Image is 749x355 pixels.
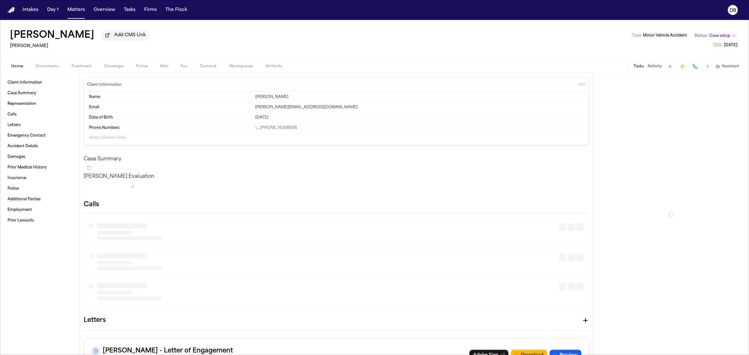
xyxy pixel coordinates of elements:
span: Treatment [71,64,92,69]
span: Documents [36,64,59,69]
div: [PERSON_NAME] [255,95,584,100]
button: Create Immediate Task [678,62,687,71]
img: Finch Logo [7,7,15,13]
span: Motor Vehicle Accident [643,34,687,37]
a: Insurance [5,173,75,183]
button: Assistant [716,64,739,69]
a: Prior Lawsuits [5,216,75,226]
span: Type : [632,34,642,37]
dt: Email [89,105,252,110]
button: Change status from Case setup [691,32,739,40]
span: DOL : [713,43,723,47]
button: Add Task [666,62,674,71]
a: Home [7,7,15,13]
a: Case Summary [5,88,75,98]
span: Add CMS Link [114,32,146,38]
button: Edit DOL: 2025-01-14 [712,42,739,48]
a: Employment [5,205,75,215]
span: Assistant [722,64,739,69]
h1: [PERSON_NAME] [10,30,94,41]
p: [PERSON_NAME] Evaluation [84,173,589,180]
button: Make a Call [691,62,699,71]
span: [DATE] [724,43,737,47]
button: The Flock [163,4,190,16]
button: Tasks [634,64,644,69]
a: Emergency Contact [5,131,75,141]
h2: Case Summary [84,155,589,163]
p: 8 empty fields not shown. [89,135,584,140]
button: Intakes [20,4,41,16]
a: Client Information [5,78,75,88]
span: Fax [181,64,187,69]
button: Add CMS Link [102,30,149,40]
h2: Calls [84,200,589,209]
h2: [PERSON_NAME] [10,42,149,50]
a: Damages [5,152,75,162]
span: Case setup [709,33,730,38]
span: Artifacts [266,64,282,69]
a: Letters [5,120,75,130]
button: Activity [648,64,662,69]
span: Police [136,64,148,69]
h1: Letters [84,315,106,325]
a: Calls [5,109,75,119]
button: Edit Type: Motor Vehicle Accident [630,32,689,39]
span: Edit [579,83,585,87]
dt: Date of Birth [89,115,252,120]
div: [DATE] [255,115,584,120]
span: Status: [694,33,707,38]
span: Demand [200,64,217,69]
span: Coverage [104,64,123,69]
div: [PERSON_NAME][EMAIL_ADDRESS][DOMAIN_NAME] [255,105,584,110]
a: Additional Parties [5,194,75,204]
button: Matters [65,4,87,16]
a: Police [5,184,75,194]
a: Call 1 (925) 459-4854 [255,125,297,130]
a: Representation [5,99,75,109]
h3: Client Information [86,82,123,87]
span: Home [11,64,23,69]
span: Mail [160,64,168,69]
a: Accident Details [5,141,75,151]
button: Day 1 [45,4,61,16]
dt: Name [89,95,252,100]
a: Prior Medical History [5,163,75,173]
button: Edit matter name [10,30,94,41]
button: Firms [142,4,159,16]
button: Edit [577,80,587,90]
button: Overview [91,4,118,16]
span: Phone Numbers [89,125,120,130]
button: Tasks [121,4,138,16]
span: Workspaces [229,64,253,69]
